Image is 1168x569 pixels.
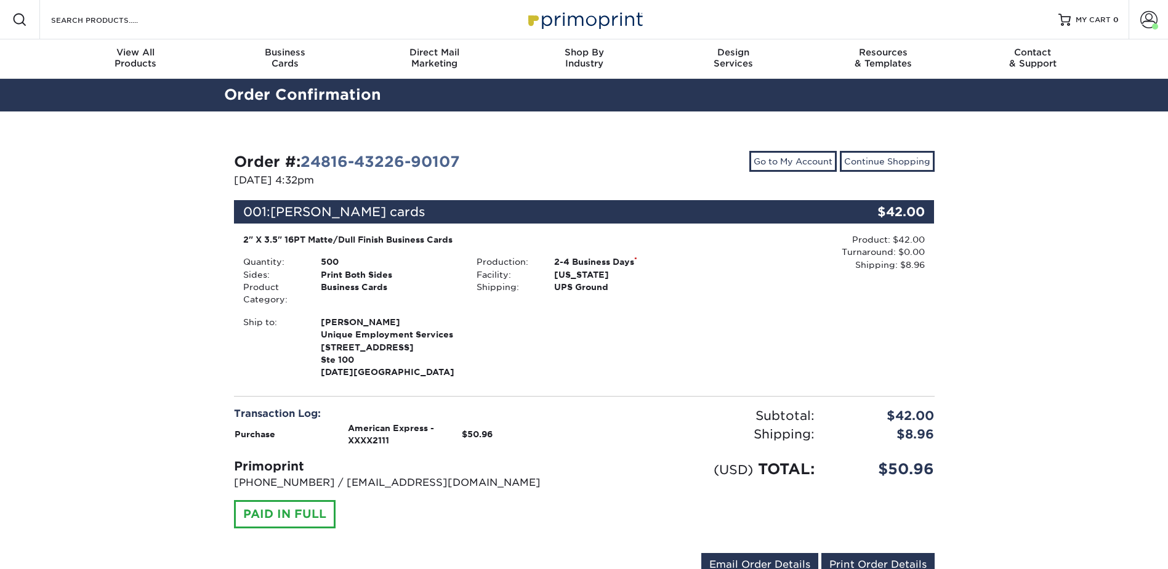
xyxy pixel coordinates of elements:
[348,423,434,445] strong: American Express - XXXX2111
[312,256,467,268] div: 500
[234,281,312,306] div: Product Category:
[1113,15,1119,24] span: 0
[312,268,467,281] div: Print Both Sides
[50,12,170,27] input: SEARCH PRODUCTS.....
[545,281,701,293] div: UPS Ground
[234,256,312,268] div: Quantity:
[659,47,808,58] span: Design
[758,460,815,478] span: TOTAL:
[818,200,935,224] div: $42.00
[234,173,575,188] p: [DATE] 4:32pm
[824,458,944,480] div: $50.96
[824,406,944,425] div: $42.00
[584,425,824,443] div: Shipping:
[808,39,958,79] a: Resources& Templates
[234,153,460,171] strong: Order #:
[61,47,211,69] div: Products
[545,256,701,268] div: 2-4 Business Days
[509,47,659,69] div: Industry
[234,475,575,490] p: [PHONE_NUMBER] / [EMAIL_ADDRESS][DOMAIN_NAME]
[321,353,458,366] span: Ste 100
[360,39,509,79] a: Direct MailMarketing
[749,151,837,172] a: Go to My Account
[321,316,458,377] strong: [DATE][GEOGRAPHIC_DATA]
[545,268,701,281] div: [US_STATE]
[312,281,467,306] div: Business Cards
[234,406,575,421] div: Transaction Log:
[360,47,509,58] span: Direct Mail
[300,153,460,171] a: 24816-43226-90107
[210,47,360,58] span: Business
[824,425,944,443] div: $8.96
[840,151,935,172] a: Continue Shopping
[360,47,509,69] div: Marketing
[701,233,925,271] div: Product: $42.00 Turnaround: $0.00 Shipping: $8.96
[235,429,275,439] strong: Purchase
[210,39,360,79] a: BusinessCards
[321,341,458,353] span: [STREET_ADDRESS]
[321,316,458,328] span: [PERSON_NAME]
[61,47,211,58] span: View All
[234,268,312,281] div: Sides:
[210,47,360,69] div: Cards
[958,47,1108,58] span: Contact
[808,47,958,58] span: Resources
[659,47,808,69] div: Services
[234,316,312,379] div: Ship to:
[270,204,425,219] span: [PERSON_NAME] cards
[659,39,808,79] a: DesignServices
[215,84,954,107] h2: Order Confirmation
[61,39,211,79] a: View AllProducts
[523,6,646,33] img: Primoprint
[467,268,545,281] div: Facility:
[714,462,753,477] small: (USD)
[462,429,493,439] strong: $50.96
[509,47,659,58] span: Shop By
[509,39,659,79] a: Shop ByIndustry
[958,39,1108,79] a: Contact& Support
[467,256,545,268] div: Production:
[584,406,824,425] div: Subtotal:
[234,500,336,528] div: PAID IN FULL
[321,328,458,341] span: Unique Employment Services
[467,281,545,293] div: Shipping:
[958,47,1108,69] div: & Support
[234,200,818,224] div: 001:
[1076,15,1111,25] span: MY CART
[808,47,958,69] div: & Templates
[243,233,692,246] div: 2" X 3.5" 16PT Matte/Dull Finish Business Cards
[234,457,575,475] div: Primoprint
